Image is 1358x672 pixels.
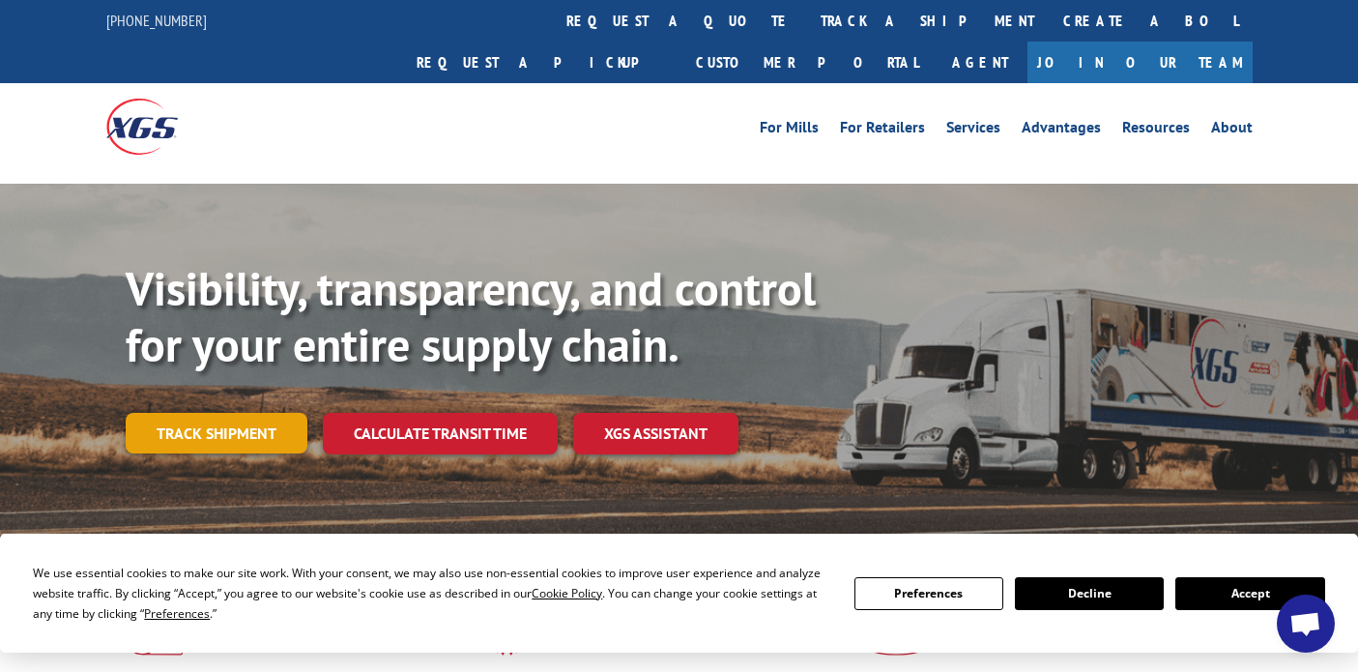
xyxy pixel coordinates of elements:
[532,585,602,601] span: Cookie Policy
[106,11,207,30] a: [PHONE_NUMBER]
[1022,120,1101,141] a: Advantages
[840,120,925,141] a: For Retailers
[144,605,210,622] span: Preferences
[323,413,558,454] a: Calculate transit time
[946,120,1000,141] a: Services
[854,577,1003,610] button: Preferences
[933,42,1027,83] a: Agent
[1277,595,1335,653] div: Open chat
[681,42,933,83] a: Customer Portal
[1175,577,1324,610] button: Accept
[126,258,816,374] b: Visibility, transparency, and control for your entire supply chain.
[573,413,738,454] a: XGS ASSISTANT
[402,42,681,83] a: Request a pickup
[33,563,830,624] div: We use essential cookies to make our site work. With your consent, we may also use non-essential ...
[760,120,819,141] a: For Mills
[1027,42,1253,83] a: Join Our Team
[1015,577,1164,610] button: Decline
[1122,120,1190,141] a: Resources
[1211,120,1253,141] a: About
[126,413,307,453] a: Track shipment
